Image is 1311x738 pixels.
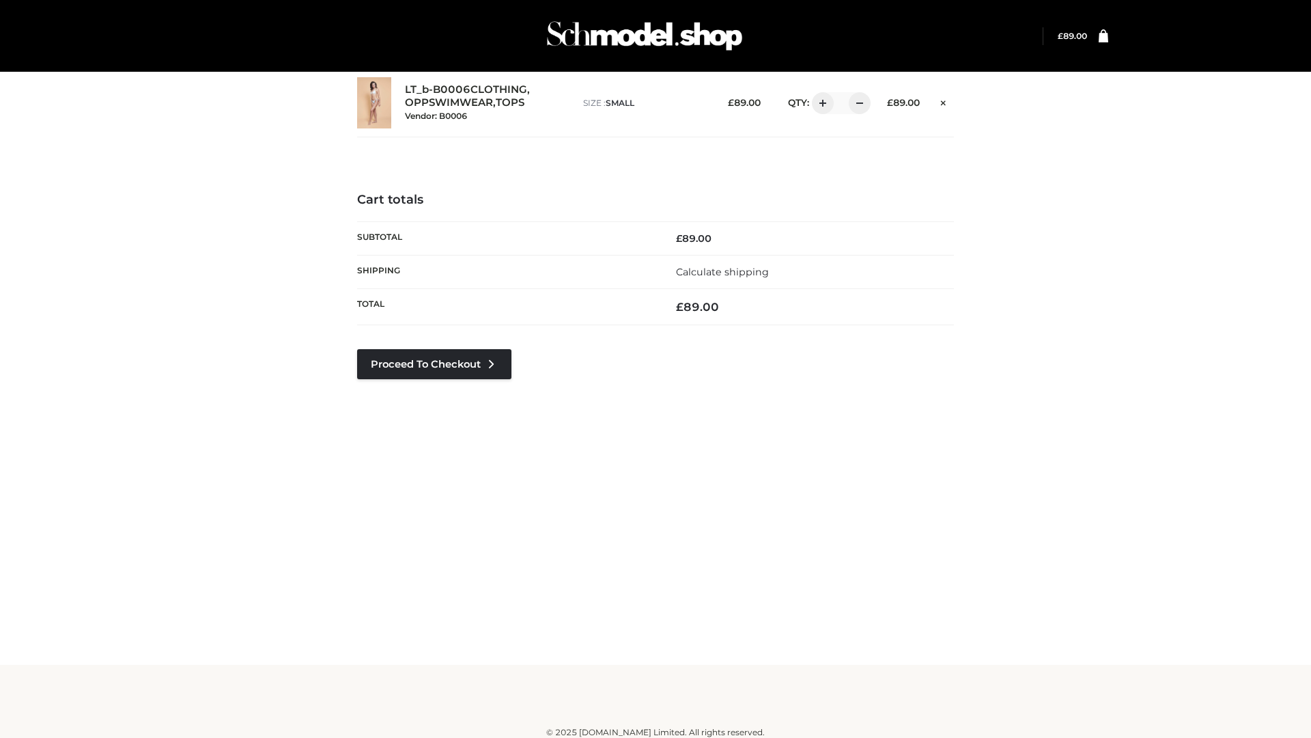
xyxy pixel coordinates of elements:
[676,300,683,314] span: £
[357,221,655,255] th: Subtotal
[933,92,954,110] a: Remove this item
[728,97,734,108] span: £
[405,96,493,109] a: OPPSWIMWEAR
[1058,31,1063,41] span: £
[542,9,747,63] img: Schmodel Admin 964
[357,289,655,325] th: Total
[887,97,920,108] bdi: 89.00
[1058,31,1087,41] bdi: 89.00
[357,349,511,379] a: Proceed to Checkout
[676,232,682,245] span: £
[470,83,527,96] a: CLOTHING
[583,97,707,109] p: size :
[357,255,655,288] th: Shipping
[496,96,524,109] a: TOPS
[405,111,467,121] small: Vendor: B0006
[606,98,634,108] span: SMALL
[676,300,719,314] bdi: 89.00
[887,97,893,108] span: £
[676,266,769,278] a: Calculate shipping
[405,83,569,122] div: , ,
[357,193,954,208] h4: Cart totals
[357,77,391,128] img: LT_b-B0006 - SMALL
[728,97,761,108] bdi: 89.00
[1058,31,1087,41] a: £89.00
[405,83,470,96] a: LT_b-B0006
[676,232,711,245] bdi: 89.00
[774,92,866,114] div: QTY:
